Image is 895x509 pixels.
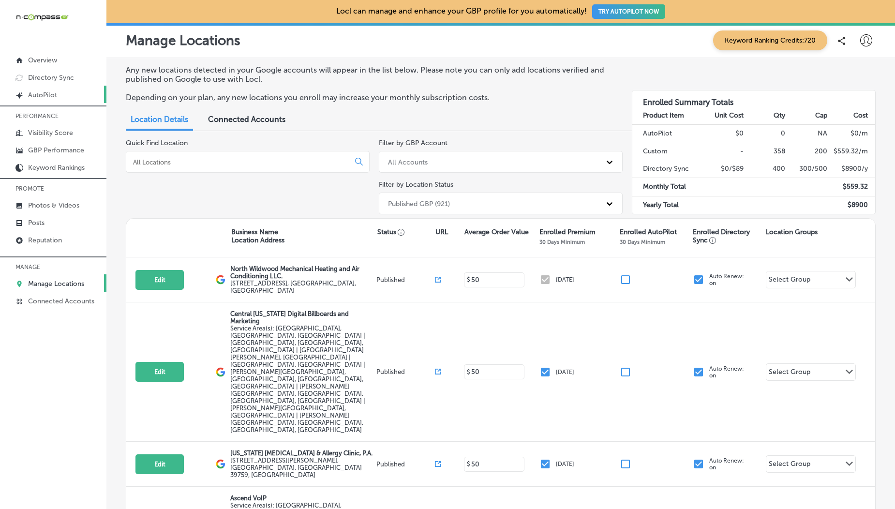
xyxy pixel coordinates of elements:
p: 30 Days Minimum [620,239,665,245]
img: logo [216,275,225,284]
div: All Accounts [388,158,428,166]
label: [STREET_ADDRESS][PERSON_NAME] , [GEOGRAPHIC_DATA], [GEOGRAPHIC_DATA] 39759, [GEOGRAPHIC_DATA] [230,457,374,479]
td: $ 8900 /y [828,160,875,178]
p: Posts [28,219,45,227]
td: $ 8900 [828,196,875,214]
td: Directory Sync [632,160,702,178]
td: 300/500 [786,160,827,178]
label: Quick Find Location [126,139,188,147]
th: Unit Cost [702,107,744,125]
p: Directory Sync [28,74,74,82]
td: 200 [786,143,827,160]
p: Auto Renew: on [709,365,744,379]
p: Reputation [28,236,62,244]
div: Select Group [769,460,810,471]
span: Orlando, FL, USA | Kissimmee, FL, USA | Meadow Woods, FL 32824, USA | Hunters Creek, FL 32837, US... [230,325,365,434]
p: Connected Accounts [28,297,94,305]
td: $ 559.32 /m [828,143,875,160]
p: [DATE] [556,276,574,283]
td: NA [786,125,827,143]
p: Location Groups [766,228,818,236]
td: $0/$89 [702,160,744,178]
th: Cap [786,107,827,125]
td: 358 [744,143,786,160]
p: Published [376,368,435,375]
td: AutoPilot [632,125,702,143]
th: Cost [828,107,875,125]
img: 660ab0bf-5cc7-4cb8-ba1c-48b5ae0f18e60NCTV_CLogo_TV_Black_-500x88.png [15,13,69,22]
button: Edit [135,454,184,474]
p: Central [US_STATE] Digital Billboards and Marketing [230,310,374,325]
button: Edit [135,362,184,382]
img: logo [216,459,225,469]
p: [DATE] [556,369,574,375]
p: $ [467,461,470,467]
p: Auto Renew: on [709,457,744,471]
p: 30 Days Minimum [539,239,585,245]
p: Photos & Videos [28,201,79,210]
button: Edit [135,270,184,290]
p: $ [467,369,470,375]
td: $ 559.32 [828,178,875,196]
p: AutoPilot [28,91,57,99]
p: URL [435,228,448,236]
p: Manage Locations [28,280,84,288]
span: Connected Accounts [208,115,285,124]
p: Visibility Score [28,129,73,137]
p: Status [377,228,435,236]
td: 400 [744,160,786,178]
p: Business Name Location Address [231,228,284,244]
p: Enrolled Directory Sync [693,228,761,244]
p: [US_STATE] [MEDICAL_DATA] & Allergy Clinic, P.A. [230,449,374,457]
p: Manage Locations [126,32,240,48]
td: $ 0 /m [828,125,875,143]
p: $ [467,276,470,283]
td: Yearly Total [632,196,702,214]
h3: Enrolled Summary Totals [632,90,875,107]
p: GBP Performance [28,146,84,154]
strong: Product Item [643,111,684,120]
p: Depending on your plan, any new locations you enroll may increase your monthly subscription costs. [126,93,613,102]
img: logo [216,367,225,377]
p: [DATE] [556,461,574,467]
td: Custom [632,143,702,160]
div: Select Group [769,368,810,379]
label: [STREET_ADDRESS] , [GEOGRAPHIC_DATA], [GEOGRAPHIC_DATA] [230,280,374,294]
label: Filter by GBP Account [379,139,447,147]
p: Published [376,461,435,468]
span: Location Details [131,115,188,124]
p: North Wildwood Mechanical Heating and Air Conditioning LLC. [230,265,374,280]
p: Enrolled AutoPilot [620,228,677,236]
p: Enrolled Premium [539,228,596,236]
th: Qty [744,107,786,125]
p: Average Order Value [464,228,529,236]
td: 0 [744,125,786,143]
p: Auto Renew: on [709,273,744,286]
p: Overview [28,56,57,64]
p: Published [376,276,435,284]
td: Monthly Total [632,178,702,196]
div: Select Group [769,275,810,286]
td: $0 [702,125,744,143]
td: - [702,143,744,160]
input: All Locations [132,158,347,166]
p: Any new locations detected in your Google accounts will appear in the list below. Please note you... [126,65,613,84]
label: Filter by Location Status [379,180,453,189]
span: Keyword Ranking Credits: 720 [713,30,827,50]
button: TRY AUTOPILOT NOW [592,4,665,19]
p: Ascend VoIP [230,494,374,502]
div: Published GBP (921) [388,199,450,208]
p: Keyword Rankings [28,164,85,172]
